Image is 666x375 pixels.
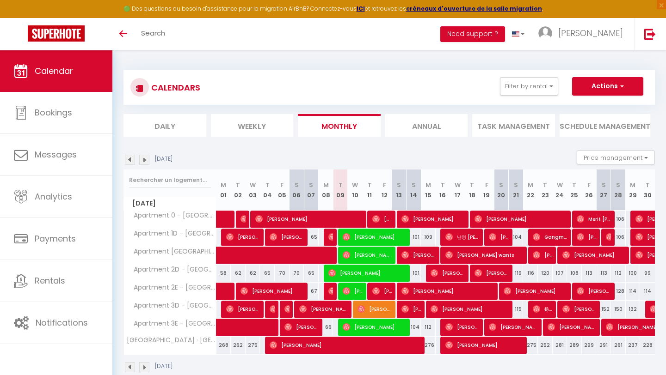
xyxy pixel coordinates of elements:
div: 66 [319,319,333,336]
a: ICI [357,5,365,12]
abbr: S [514,181,518,189]
span: [PERSON_NAME] [270,300,275,318]
li: Monthly [298,114,381,137]
span: [PERSON_NAME] [445,336,524,354]
th: 20 [494,169,509,211]
abbr: F [485,181,488,189]
li: Annual [385,114,468,137]
abbr: M [221,181,226,189]
span: Analytics [35,191,72,202]
span: [PERSON_NAME] [299,300,349,318]
span: Notifications [36,317,88,328]
span: [PERSON_NAME] [577,228,597,246]
th: 12 [377,169,392,211]
span: Apartment 1D - [GEOGRAPHIC_DATA] [125,229,218,239]
li: Task Management [472,114,555,137]
abbr: F [587,181,591,189]
span: [PERSON_NAME] [226,228,261,246]
span: Messages [35,149,77,160]
div: 58 [216,265,231,282]
abbr: S [602,181,606,189]
p: [DATE] [155,362,173,371]
span: [PERSON_NAME] [328,264,407,282]
span: [PERSON_NAME] [606,228,611,246]
div: 101 [406,229,421,246]
span: [PERSON_NAME] [562,300,597,318]
span: Apartment 0 - [GEOGRAPHIC_DATA] [125,211,218,221]
span: [PERSON_NAME] [240,282,305,300]
div: 70 [290,265,304,282]
span: [PERSON_NAME] [401,300,421,318]
div: 275 [523,337,538,354]
abbr: T [441,181,445,189]
abbr: S [499,181,503,189]
div: 275 [246,337,260,354]
abbr: T [236,181,240,189]
span: [PERSON_NAME] [431,300,510,318]
span: [GEOGRAPHIC_DATA] · [GEOGRAPHIC_DATA] [125,337,218,344]
abbr: W [557,181,563,189]
th: 13 [392,169,407,211]
span: Merit [PERSON_NAME] [577,210,611,228]
div: 116 [523,265,538,282]
span: [PERSON_NAME] [270,336,423,354]
div: 62 [231,265,246,282]
th: 22 [523,169,538,211]
th: 26 [582,169,597,211]
div: 252 [538,337,553,354]
span: [DATE][PERSON_NAME] [372,210,392,228]
div: 109 [421,229,436,246]
abbr: M [425,181,431,189]
th: 24 [553,169,567,211]
span: [PERSON_NAME] [475,264,509,282]
button: Actions [572,77,643,96]
span: [PERSON_NAME] [401,210,466,228]
a: créneaux d'ouverture de la salle migration [406,5,542,12]
span: Search [141,28,165,38]
div: 119 [509,265,524,282]
abbr: S [309,181,313,189]
th: 06 [290,169,304,211]
th: 02 [231,169,246,211]
span: [PERSON_NAME] Man [489,318,538,336]
div: 276 [421,337,436,354]
span: [PERSON_NAME] [343,318,407,336]
span: [PERSON_NAME] [284,318,319,336]
div: 132 [626,301,641,318]
div: 268 [216,337,231,354]
div: 228 [640,337,655,354]
span: [PERSON_NAME] wants [445,246,524,264]
span: [PERSON_NAME] [343,246,392,264]
div: 114 [626,283,641,300]
div: 67 [304,283,319,300]
div: 237 [626,337,641,354]
span: [PERSON_NAME] [401,246,436,264]
div: 262 [231,337,246,354]
span: [PERSON_NAME] [475,210,568,228]
div: 299 [582,337,597,354]
span: Apartment 3E - [GEOGRAPHIC_DATA] [125,319,218,329]
div: 62 [246,265,260,282]
th: 05 [275,169,290,211]
button: Filter by rental [500,77,558,96]
span: [PERSON_NAME] [240,210,246,228]
abbr: W [250,181,256,189]
span: 난영 [PERSON_NAME] [445,228,480,246]
span: Rentals [35,275,65,286]
p: [DATE] [155,155,173,163]
span: [PERSON_NAME] [548,318,597,336]
abbr: T [646,181,650,189]
th: 11 [363,169,377,211]
abbr: S [295,181,299,189]
span: [PERSON_NAME] [PERSON_NAME] [270,228,304,246]
span: Gangmin Jeon [533,228,567,246]
span: Calendar [35,65,73,77]
span: [PERSON_NAME] [372,282,392,300]
div: 261 [611,337,626,354]
abbr: S [397,181,401,189]
span: [PERSON_NAME] [328,282,333,300]
th: 15 [421,169,436,211]
abbr: W [352,181,358,189]
button: Need support ? [440,26,505,42]
abbr: T [368,181,372,189]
